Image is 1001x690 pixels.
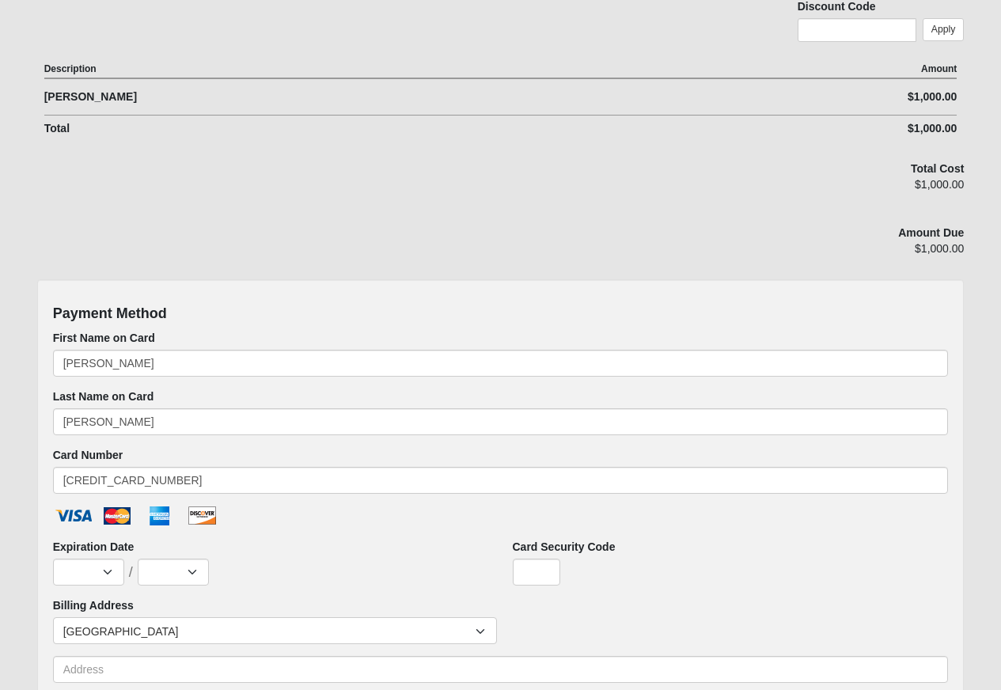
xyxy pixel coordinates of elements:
label: Card Number [53,447,123,463]
div: $1,000.00 [729,89,957,105]
label: Card Security Code [513,539,616,555]
span: [GEOGRAPHIC_DATA] [63,618,476,645]
label: Expiration Date [53,539,135,555]
strong: Amount [921,63,957,74]
label: Billing Address [53,597,134,613]
label: First Name on Card [53,330,155,346]
a: Apply [923,18,965,41]
div: Total [44,120,729,137]
div: $1,000.00 [729,120,957,137]
strong: Description [44,63,97,74]
label: Total Cost [911,161,964,176]
h4: Payment Method [53,305,949,323]
label: Amount Due [898,225,964,241]
label: Last Name on Card [53,389,154,404]
div: $1,000.00 [671,176,965,203]
span: / [129,565,133,579]
div: $1,000.00 [671,241,965,267]
div: [PERSON_NAME] [44,89,729,105]
input: Address [53,656,949,683]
